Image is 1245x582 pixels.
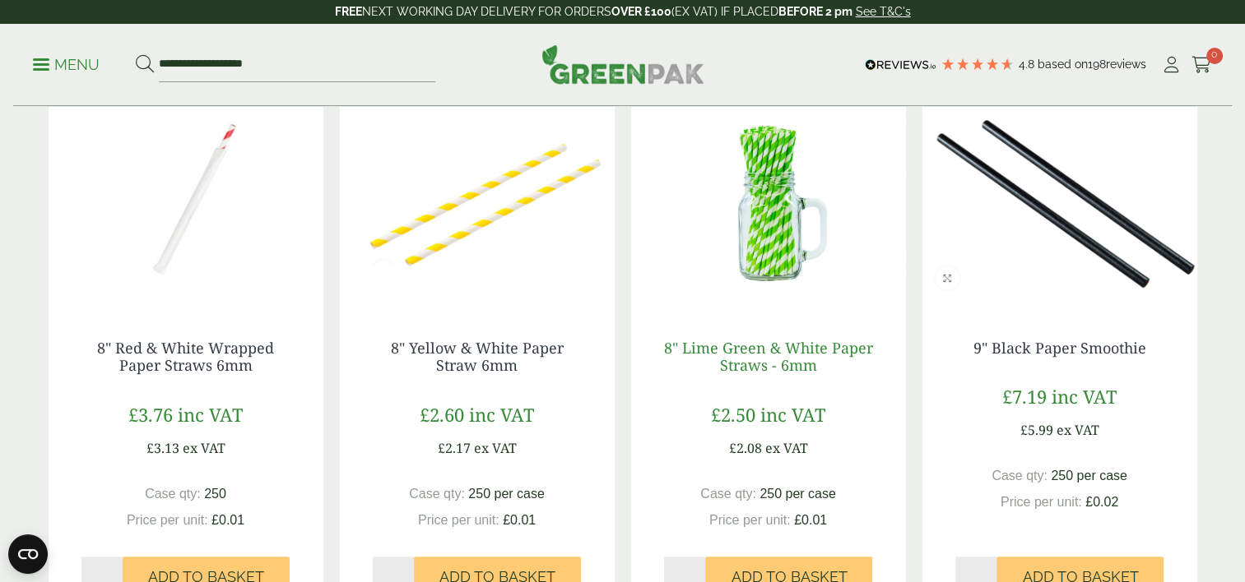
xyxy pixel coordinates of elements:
[700,487,756,501] span: Case qty:
[922,101,1197,307] img: 9inch Black Paper Smoothie Straws 8mm [4696]
[1020,421,1053,439] span: £5.99
[409,487,465,501] span: Case qty:
[1088,58,1106,71] span: 198
[765,439,808,457] span: ex VAT
[503,513,536,527] span: £0.01
[709,513,791,527] span: Price per unit:
[97,338,274,376] a: 8" Red & White Wrapped Paper Straws 6mm
[865,59,936,71] img: REVIEWS.io
[469,402,534,427] span: inc VAT
[760,402,825,427] span: inc VAT
[1038,58,1088,71] span: Based on
[420,402,464,427] span: £2.60
[418,513,499,527] span: Price per unit:
[1192,53,1212,77] a: 0
[1052,384,1117,409] span: inc VAT
[468,487,545,501] span: 250 per case
[941,57,1015,72] div: 4.79 Stars
[794,513,827,527] span: £0.01
[391,338,564,376] a: 8" Yellow & White Paper Straw 6mm
[611,5,671,18] strong: OVER £100
[128,402,173,427] span: £3.76
[760,487,836,501] span: 250 per case
[856,5,911,18] a: See T&C's
[541,44,704,84] img: GreenPak Supplies
[1051,469,1127,483] span: 250 per case
[340,101,615,307] img: 2920015BGA 8inch Yellow and White Striped Paper Straw 6mm
[1161,57,1182,73] i: My Account
[146,439,179,457] span: £3.13
[438,439,471,457] span: £2.17
[778,5,852,18] strong: BEFORE 2 pm
[183,439,225,457] span: ex VAT
[145,487,201,501] span: Case qty:
[335,5,362,18] strong: FREE
[1002,384,1047,409] span: £7.19
[1106,58,1146,71] span: reviews
[8,534,48,574] button: Open CMP widget
[33,55,100,75] p: Menu
[631,101,906,307] img: 8
[1019,58,1038,71] span: 4.8
[1001,495,1082,509] span: Price per unit:
[1057,421,1099,439] span: ex VAT
[211,513,244,527] span: £0.01
[729,439,762,457] span: £2.08
[127,513,208,527] span: Price per unit:
[1206,48,1223,64] span: 0
[474,439,517,457] span: ex VAT
[1085,495,1118,509] span: £0.02
[33,55,100,72] a: Menu
[664,338,873,376] a: 8" Lime Green & White Paper Straws - 6mm
[973,338,1146,358] a: 9" Black Paper Smoothie
[178,402,243,427] span: inc VAT
[992,469,1048,483] span: Case qty:
[204,487,226,501] span: 250
[711,402,755,427] span: £2.50
[49,101,323,307] img: 2920015BHA 8inch Red & White Wrapped Paper Straws 6mm
[1192,57,1212,73] i: Cart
